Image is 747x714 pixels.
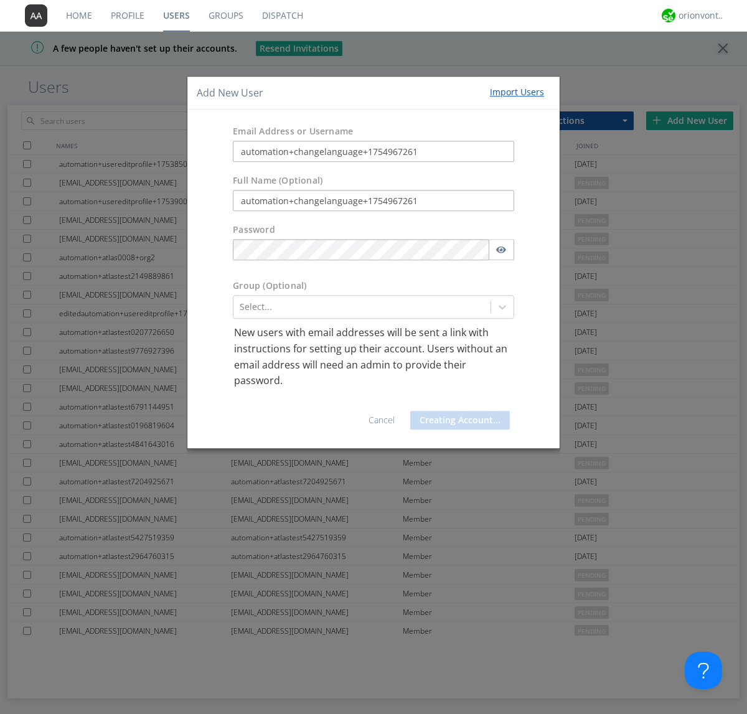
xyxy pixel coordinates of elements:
input: e.g. email@address.com, Housekeeping1 [233,141,514,162]
img: 29d36aed6fa347d5a1537e7736e6aa13 [662,9,675,22]
button: Creating Account... [410,411,510,430]
a: Cancel [369,414,395,426]
label: Full Name (Optional) [233,175,322,187]
input: Julie Appleseed [233,190,514,212]
label: Password [233,224,275,237]
div: Import Users [490,86,544,98]
label: Email Address or Username [233,126,353,138]
img: 373638.png [25,4,47,27]
label: Group (Optional) [233,280,306,293]
p: New users with email addresses will be sent a link with instructions for setting up their account... [234,326,513,389]
h4: Add New User [197,86,263,100]
div: orionvontas+atlas+automation+org2 [679,9,725,22]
